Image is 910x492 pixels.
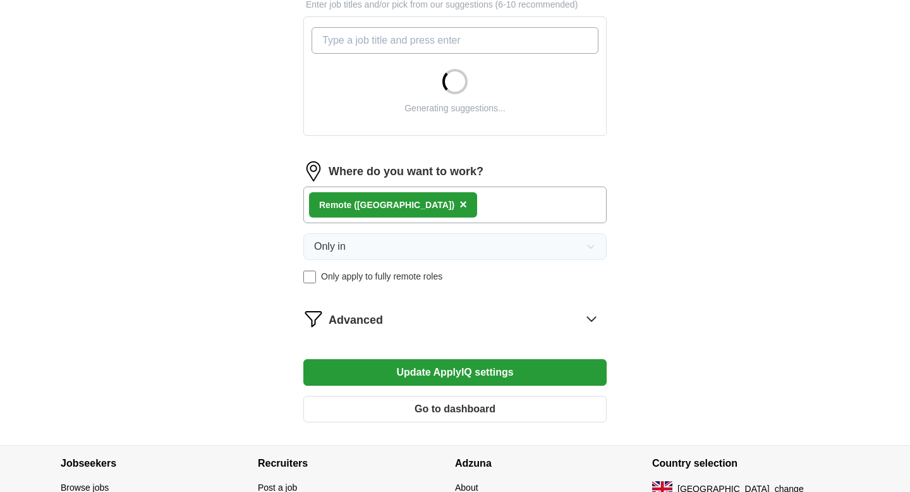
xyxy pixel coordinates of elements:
h4: Country selection [652,446,849,481]
span: Advanced [329,312,383,329]
label: Where do you want to work? [329,163,483,180]
div: Generating suggestions... [404,102,506,115]
input: Only apply to fully remote roles [303,271,316,283]
button: Go to dashboard [303,396,607,422]
div: Remote ([GEOGRAPHIC_DATA]) [319,199,454,212]
span: × [459,197,467,211]
img: filter [303,309,324,329]
button: Only in [303,233,607,260]
span: Only in [314,239,346,254]
button: Update ApplyIQ settings [303,359,607,386]
span: Only apply to fully remote roles [321,270,442,283]
img: location.png [303,161,324,181]
button: × [459,195,467,214]
input: Type a job title and press enter [312,27,598,54]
